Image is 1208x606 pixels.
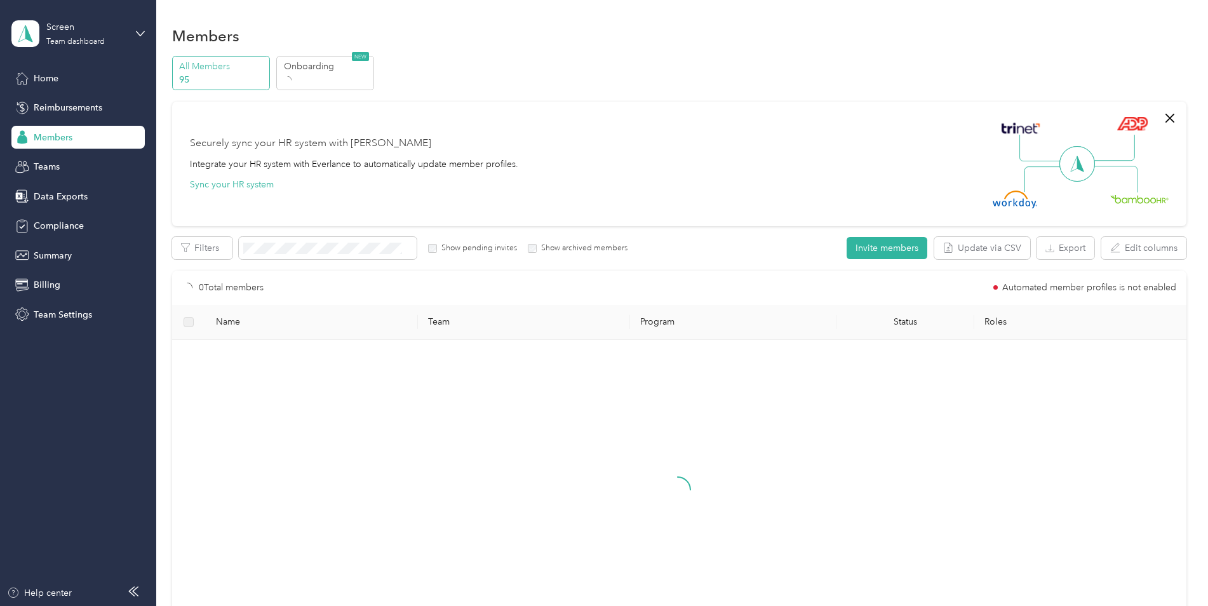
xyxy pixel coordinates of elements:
button: Help center [7,586,72,600]
button: Export [1037,237,1094,259]
span: Billing [34,278,60,292]
span: Summary [34,249,72,262]
p: 95 [179,73,265,86]
img: Trinet [998,119,1043,137]
p: All Members [179,60,265,73]
div: Screen [46,20,126,34]
button: Edit columns [1101,237,1186,259]
th: Status [836,305,974,340]
span: Team Settings [34,308,92,321]
label: Show pending invites [437,243,517,254]
iframe: Everlance-gr Chat Button Frame [1137,535,1208,606]
p: 0 Total members [199,281,264,295]
img: Line Left Up [1019,135,1064,162]
button: Sync your HR system [190,178,274,191]
span: Teams [34,160,60,173]
span: Home [34,72,58,85]
div: Securely sync your HR system with [PERSON_NAME] [190,136,431,151]
h1: Members [172,29,239,43]
img: Line Left Down [1024,166,1068,192]
th: Program [630,305,836,340]
button: Filters [172,237,232,259]
div: Integrate your HR system with Everlance to automatically update member profiles. [190,158,518,171]
label: Show archived members [537,243,627,254]
button: Update via CSV [934,237,1030,259]
span: NEW [352,52,369,61]
img: Line Right Up [1091,135,1135,161]
span: Reimbursements [34,101,102,114]
img: Line Right Down [1093,166,1138,193]
img: BambooHR [1110,194,1169,203]
span: Name [216,316,408,327]
th: Team [418,305,630,340]
span: Compliance [34,219,84,232]
th: Name [206,305,418,340]
th: Roles [974,305,1186,340]
div: Team dashboard [46,38,105,46]
button: Invite members [847,237,927,259]
span: Automated member profiles is not enabled [1002,283,1176,292]
img: Workday [993,191,1037,208]
p: Onboarding [284,60,370,73]
span: Members [34,131,72,144]
img: ADP [1117,116,1148,131]
span: Data Exports [34,190,88,203]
